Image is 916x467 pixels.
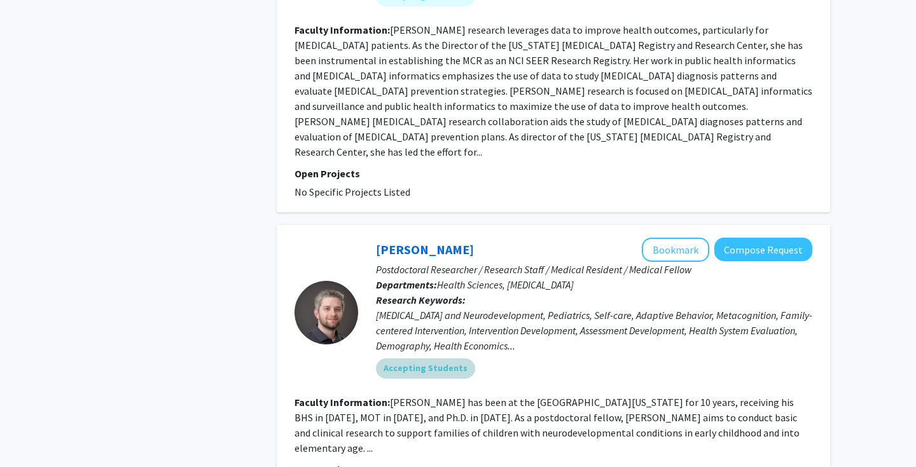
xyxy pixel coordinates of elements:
b: Faculty Information: [295,24,390,36]
iframe: Chat [10,410,54,457]
fg-read-more: [PERSON_NAME] has been at the [GEOGRAPHIC_DATA][US_STATE] for 10 years, receiving his BHS in [DAT... [295,396,800,454]
b: Faculty Information: [295,396,390,409]
a: [PERSON_NAME] [376,241,474,257]
b: Departments: [376,278,437,291]
b: Research Keywords: [376,294,466,306]
p: Postdoctoral Researcher / Research Staff / Medical Resident / Medical Fellow [376,262,812,277]
span: Health Sciences, [MEDICAL_DATA] [437,278,574,291]
fg-read-more: [PERSON_NAME] research leverages data to improve health outcomes, particularly for [MEDICAL_DATA]... [295,24,812,158]
button: Add Nathaniel Dare to Bookmarks [642,238,709,262]
div: [MEDICAL_DATA] and Neurodevelopment, Pediatrics, Self-care, Adaptive Behavior, Metacognition, Fam... [376,308,812,353]
p: Open Projects [295,166,812,181]
button: Compose Request to Nathaniel Dare [714,238,812,261]
span: No Specific Projects Listed [295,186,410,198]
mat-chip: Accepting Students [376,358,475,379]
